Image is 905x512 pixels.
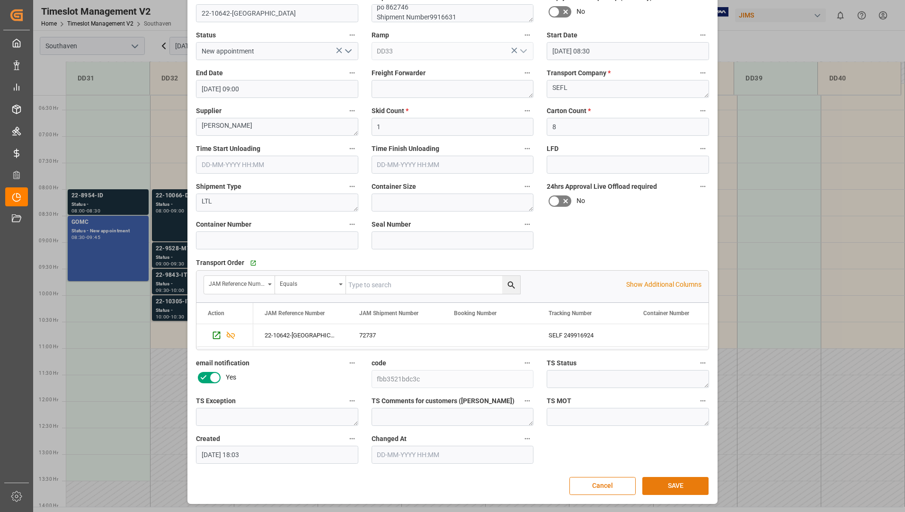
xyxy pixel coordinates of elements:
span: TS Status [547,358,577,368]
span: Changed At [372,434,407,444]
textarea: 24ment Reference Number * po 862746 Shipment Number9916631 [372,4,534,22]
span: No [577,196,585,206]
span: Created [196,434,220,444]
span: Freight Forwarder [372,68,426,78]
div: Equals [280,277,336,288]
p: Show Additional Columns [626,280,701,290]
button: search button [502,276,520,294]
span: Tracking Number [549,310,592,317]
button: open menu [275,276,346,294]
span: JAM Reference Number [265,310,325,317]
button: email notification [346,357,358,369]
span: Transport Company [547,68,611,78]
button: open menu [204,276,275,294]
span: Carton Count [547,106,591,116]
span: 24hrs Approval Live Offload required [547,182,657,192]
button: End Date [346,67,358,79]
button: Ramp [521,29,533,41]
span: End Date [196,68,223,78]
button: Transport Company * [697,67,709,79]
button: TS MOT [697,395,709,407]
button: Shipment Type [346,180,358,193]
span: code [372,358,386,368]
button: Cancel [569,477,636,495]
input: DD-MM-YYYY HH:MM [196,80,358,98]
input: DD-MM-YYYY HH:MM [196,156,358,174]
div: JAM Reference Number [209,277,265,288]
div: SELF 249916924 [537,324,632,346]
button: TS Comments for customers ([PERSON_NAME]) [521,395,533,407]
button: Container Size [521,180,533,193]
span: Supplier [196,106,222,116]
button: Seal Number [521,218,533,230]
span: Container Number [196,220,251,230]
button: Freight Forwarder [521,67,533,79]
span: Time Start Unloading [196,144,260,154]
textarea: [PERSON_NAME] [196,118,358,136]
button: Time Finish Unloading [521,142,533,155]
button: code [521,357,533,369]
button: SAVE [642,477,709,495]
button: TS Exception [346,395,358,407]
span: Container Number [643,310,689,317]
span: TS Comments for customers ([PERSON_NAME]) [372,396,515,406]
button: Skid Count * [521,105,533,117]
button: Created [346,433,358,445]
span: Booking Number [454,310,497,317]
span: Start Date [547,30,577,40]
span: Container Size [372,182,416,192]
button: open menu [340,44,355,59]
input: Type to search/select [372,42,534,60]
button: Supplier [346,105,358,117]
span: Skid Count [372,106,408,116]
div: Action [208,310,224,317]
button: TS Status [697,357,709,369]
span: Status [196,30,216,40]
span: Ramp [372,30,389,40]
div: 72737 [348,324,443,346]
input: DD-MM-YYYY HH:MM [372,156,534,174]
span: JAM Shipment Number [359,310,418,317]
button: Changed At [521,433,533,445]
span: TS MOT [547,396,571,406]
input: DD-MM-YYYY HH:MM [196,446,358,464]
span: TS Exception [196,396,236,406]
button: Carton Count * [697,105,709,117]
button: Container Number [346,218,358,230]
span: Yes [226,372,236,382]
textarea: LTL [196,194,358,212]
input: Type to search [346,276,520,294]
div: Press SPACE to select this row. [196,324,253,347]
button: 24hrs Approval Live Offload required [697,180,709,193]
input: DD-MM-YYYY HH:MM [372,446,534,464]
button: Time Start Unloading [346,142,358,155]
button: open menu [516,44,530,59]
span: Seal Number [372,220,411,230]
span: Shipment Type [196,182,241,192]
span: LFD [547,144,559,154]
span: Transport Order [196,258,244,268]
span: No [577,7,585,17]
span: email notification [196,358,249,368]
div: 22-10642-[GEOGRAPHIC_DATA] [253,324,348,346]
button: Status [346,29,358,41]
button: Start Date [697,29,709,41]
textarea: SEFL [547,80,709,98]
input: Type to search/select [196,42,358,60]
button: LFD [697,142,709,155]
span: Time Finish Unloading [372,144,439,154]
input: DD-MM-YYYY HH:MM [547,42,709,60]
